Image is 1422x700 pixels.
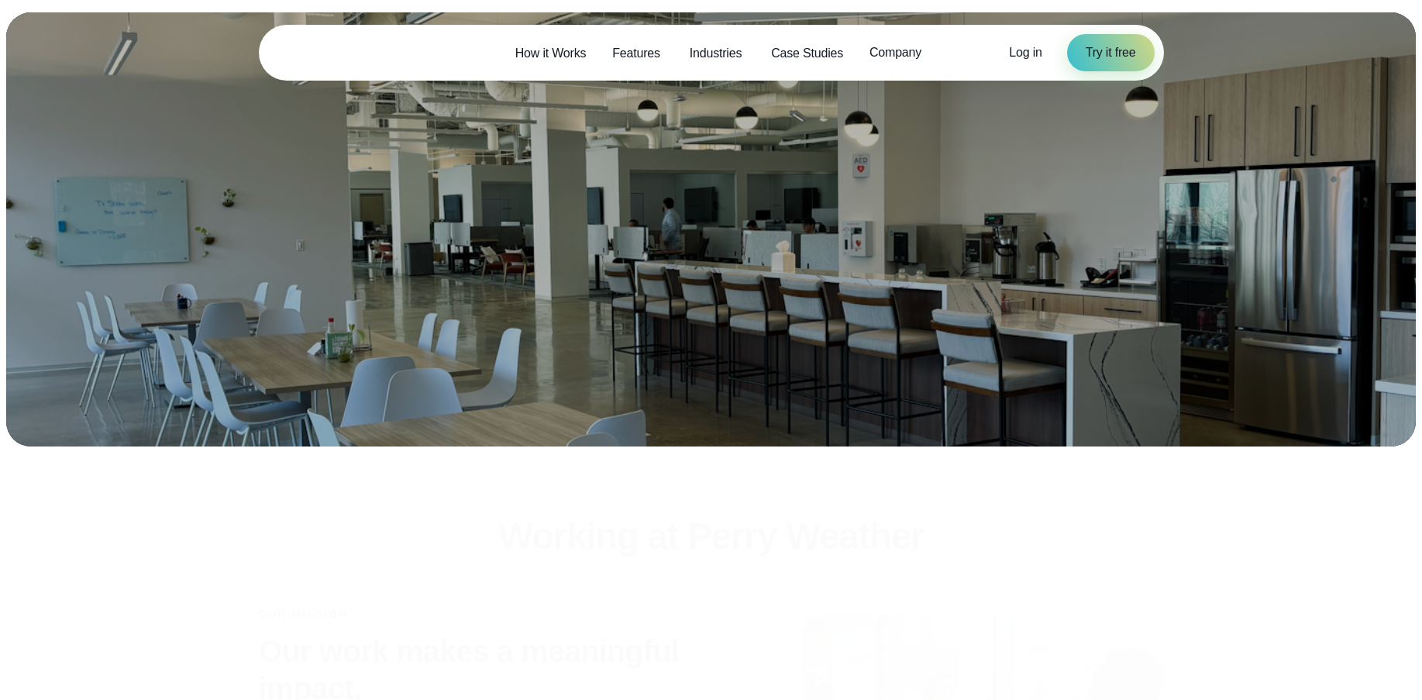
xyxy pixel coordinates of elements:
[758,37,856,69] a: Case Studies
[1067,34,1155,71] a: Try it free
[1009,43,1042,62] a: Log in
[612,44,660,63] span: Features
[1009,46,1042,59] span: Log in
[771,44,843,63] span: Case Studies
[690,44,742,63] span: Industries
[869,43,921,62] span: Company
[1086,43,1136,62] span: Try it free
[502,37,600,69] a: How it Works
[515,44,587,63] span: How it Works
